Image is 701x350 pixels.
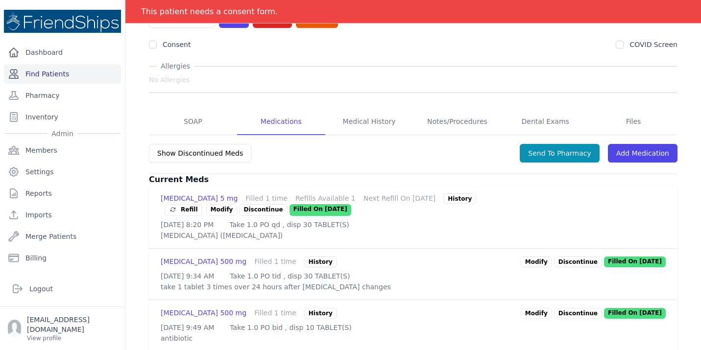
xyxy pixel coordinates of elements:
[149,144,251,163] button: Show Discontinued Meds
[520,144,600,163] button: Send To Pharmacy
[161,333,666,343] p: antibiotic
[230,271,350,281] p: Take 1.0 PO tid , disp 30 TABLET(S)
[239,204,287,216] p: Discontinue
[245,193,288,204] div: Filled 1 time
[4,10,121,33] img: Medical Missions EMR
[501,109,589,135] a: Dental Exams
[290,204,351,216] p: Filled On [DATE]
[4,64,121,84] a: Find Patients
[4,162,121,182] a: Settings
[27,315,117,334] p: [EMAIL_ADDRESS][DOMAIN_NAME]
[4,270,121,289] a: Organizations
[157,61,194,71] span: Allergies
[161,323,214,332] p: [DATE] 9:49 AM
[169,205,198,214] button: Refill
[589,109,677,135] a: Files
[521,257,552,267] a: Modify
[27,334,117,342] p: View profile
[554,257,602,267] p: Discontinue
[163,41,191,48] label: Consent
[206,204,238,216] a: Modify
[4,140,121,160] a: Members
[629,41,677,48] label: COVID Screen
[229,220,349,230] p: Take 1.0 PO qd , disp 30 TABLET(S)
[161,193,238,204] div: [MEDICAL_DATA] 5 mg
[304,257,337,267] div: History
[363,193,436,204] div: Next Refill On [DATE]
[8,315,117,342] a: [EMAIL_ADDRESS][DOMAIN_NAME] View profile
[4,43,121,62] a: Dashboard
[4,86,121,105] a: Pharmacy
[521,308,552,319] a: Modify
[48,129,77,139] span: Admin
[4,227,121,246] a: Merge Patients
[4,184,121,203] a: Reports
[230,323,351,332] p: Take 1.0 PO bid , disp 10 TABLET(S)
[604,308,666,319] p: Filled On [DATE]
[161,282,666,292] p: take 1 tablet 3 times over 24 hours after [MEDICAL_DATA] changes
[237,109,325,135] a: Medications
[149,75,190,85] span: No Allergies
[4,205,121,225] a: Imports
[254,257,296,267] div: Filled 1 time
[443,193,476,204] div: History
[4,248,121,268] a: Billing
[295,193,356,204] div: Refills Available 1
[161,220,214,230] p: [DATE] 8:20 PM
[8,279,117,299] a: Logout
[161,231,666,240] p: [MEDICAL_DATA] ([MEDICAL_DATA])
[604,257,666,267] p: Filled On [DATE]
[161,257,246,267] div: [MEDICAL_DATA] 500 mg
[413,109,501,135] a: Notes/Procedures
[161,271,214,281] p: [DATE] 9:34 AM
[554,308,602,319] p: Discontinue
[325,109,413,135] a: Medical History
[149,109,237,135] a: SOAP
[304,308,337,319] div: History
[608,144,677,163] a: Add Medication
[149,109,677,135] nav: Tabs
[4,107,121,127] a: Inventory
[149,174,677,186] h3: Current Meds
[254,308,296,319] div: Filled 1 time
[161,308,246,319] div: [MEDICAL_DATA] 500 mg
